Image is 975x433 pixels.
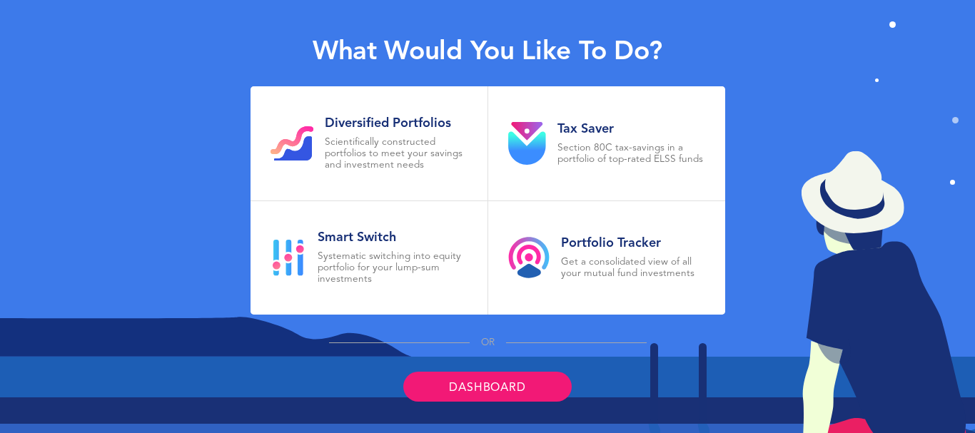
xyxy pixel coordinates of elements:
[251,201,487,315] a: Smart SwitchSystematic switching into equity portfolio for your lump-sum investments
[313,37,662,68] h1: What would you like to do?
[271,126,313,161] img: gi-goal-icon.svg
[557,143,705,165] p: Section 80C tax-savings in a portfolio of top-rated ELSS funds
[561,235,705,251] h2: Portfolio Tracker
[403,372,571,402] a: Dashboard
[508,237,550,278] img: product-tracker.svg
[561,257,705,280] p: Get a consolidated view of all your mutual fund investments
[251,86,487,200] a: Diversified PortfoliosScientifically constructed portfolios to meet your savings and investment n...
[488,86,725,200] a: Tax SaverSection 80C tax-savings in a portfolio of top-rated ELSS funds
[325,137,468,171] p: Scientifically constructed portfolios to meet your savings and investment needs
[271,240,306,276] img: smart-goal-icon.svg
[481,337,495,349] p: OR
[488,201,725,315] a: Portfolio TrackerGet a consolidated view of all your mutual fund investments
[318,230,468,245] h2: Smart Switch
[557,121,705,137] h2: Tax Saver
[318,251,468,285] p: Systematic switching into equity portfolio for your lump-sum investments
[508,122,546,165] img: product-tax.svg
[325,116,468,131] h2: Diversified Portfolios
